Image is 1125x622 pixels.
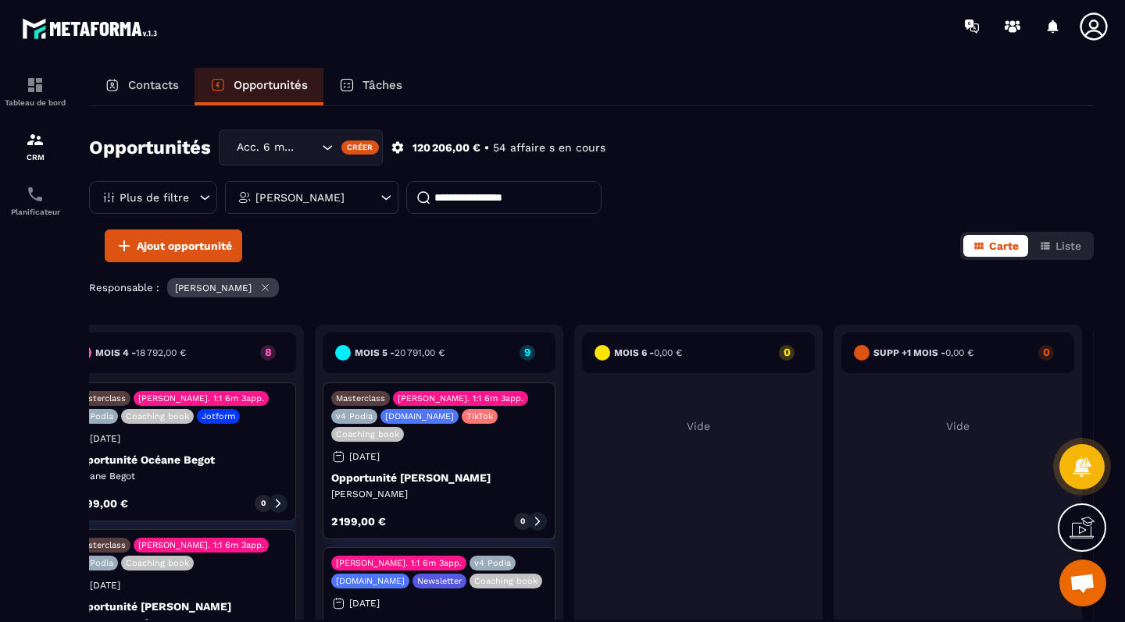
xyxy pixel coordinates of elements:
[138,393,264,403] p: [PERSON_NAME]. 1:1 6m 3app.
[4,153,66,162] p: CRM
[72,600,287,613] p: Opportunité [PERSON_NAME]
[331,471,547,484] p: Opportunité [PERSON_NAME]
[336,558,462,568] p: [PERSON_NAME]. 1:1 6m 3app.
[654,347,682,358] span: 0,00 €
[105,229,242,262] button: Ajout opportunité
[89,68,195,105] a: Contacts
[77,393,126,403] p: Masterclass
[72,453,287,466] p: Opportunité Océane Begot
[120,192,189,203] p: Plus de filtre
[26,130,45,149] img: formation
[779,347,795,357] p: 0
[355,347,445,358] h6: Mois 5 -
[582,420,815,432] p: Vide
[841,420,1074,432] p: Vide
[614,347,682,358] h6: Mois 6 -
[873,347,973,358] h6: Supp +1 mois -
[4,98,66,107] p: Tableau de bord
[255,192,345,203] p: [PERSON_NAME]
[26,185,45,204] img: scheduler
[136,347,186,358] span: 18 792,00 €
[261,498,266,509] p: 0
[336,576,405,586] p: [DOMAIN_NAME]
[302,139,318,156] input: Search for option
[4,119,66,173] a: formationformationCRM
[77,411,113,421] p: v4 Podia
[1030,235,1091,257] button: Liste
[417,576,462,586] p: Newsletter
[474,576,537,586] p: Coaching book
[323,68,418,105] a: Tâches
[395,347,445,358] span: 20 791,00 €
[349,598,380,609] p: [DATE]
[398,393,523,403] p: [PERSON_NAME]. 1:1 6m 3app.
[412,140,480,155] p: 120 206,00 €
[493,140,605,155] p: 54 affaire s en cours
[520,516,525,527] p: 0
[126,558,189,568] p: Coaching book
[4,64,66,119] a: formationformationTableau de bord
[77,558,113,568] p: v4 Podia
[128,78,179,92] p: Contacts
[989,240,1019,252] span: Carte
[138,540,264,550] p: [PERSON_NAME]. 1:1 6m 3app.
[26,76,45,94] img: formation
[385,411,454,421] p: [DOMAIN_NAME]
[341,140,380,155] div: Créer
[260,347,276,357] p: 8
[4,208,66,216] p: Planificateur
[963,235,1028,257] button: Carte
[202,411,235,421] p: Jotform
[1038,347,1054,357] p: 0
[219,130,383,165] div: Search for option
[336,429,399,439] p: Coaching book
[1059,560,1106,606] div: Ouvrir le chat
[349,451,380,462] p: [DATE]
[126,411,189,421] p: Coaching book
[137,238,232,254] span: Ajout opportunité
[331,488,547,500] p: [PERSON_NAME]
[233,139,302,156] span: Acc. 6 mois - 3 appels
[72,470,287,482] p: Océane Begot
[474,558,511,568] p: v4 Podia
[77,540,126,550] p: Masterclass
[331,516,386,527] p: 2 199,00 €
[1055,240,1081,252] span: Liste
[22,14,162,43] img: logo
[336,411,373,421] p: v4 Podia
[945,347,973,358] span: 0,00 €
[72,498,128,509] p: 2 599,00 €
[336,393,385,403] p: Masterclass
[89,282,159,293] p: Responsable :
[484,140,489,155] p: •
[362,78,402,92] p: Tâches
[95,347,186,358] h6: Mois 4 -
[234,78,308,92] p: Opportunités
[90,433,120,444] p: [DATE]
[195,68,323,105] a: Opportunités
[175,283,252,293] p: [PERSON_NAME]
[90,580,120,591] p: [DATE]
[520,347,535,357] p: 9
[89,132,211,163] h2: Opportunités
[4,173,66,228] a: schedulerschedulerPlanificateur
[466,411,493,421] p: TikTok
